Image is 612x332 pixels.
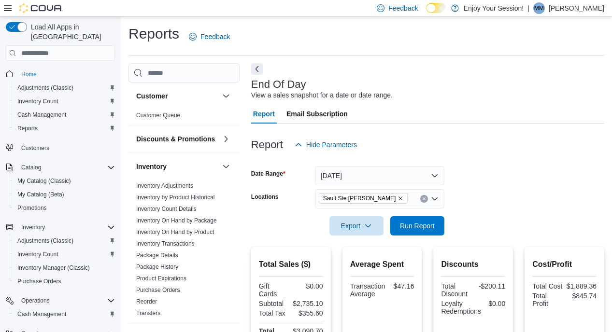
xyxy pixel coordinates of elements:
div: -$200.11 [475,282,505,290]
button: Operations [2,294,119,307]
span: Feedback [388,3,418,13]
span: Adjustments (Classic) [14,82,115,94]
a: Purchase Orders [14,276,65,287]
h3: End Of Day [251,79,306,90]
button: Hide Parameters [291,135,361,154]
span: Inventory Count [14,96,115,107]
span: Inventory On Hand by Product [136,228,214,236]
span: Inventory [21,223,45,231]
span: Catalog [21,164,41,171]
div: $0.00 [293,282,323,290]
a: Customers [17,142,53,154]
span: My Catalog (Classic) [17,177,71,185]
a: Inventory Manager (Classic) [14,262,94,274]
a: My Catalog (Beta) [14,189,68,200]
span: Cash Management [14,308,115,320]
div: $845.74 [567,292,597,300]
button: Cash Management [10,108,119,122]
a: Adjustments (Classic) [14,82,77,94]
input: Dark Mode [426,3,446,13]
button: Catalog [2,161,119,174]
button: Cash Management [10,307,119,321]
a: Feedback [185,27,234,46]
span: Customers [21,144,49,152]
a: Inventory Count [14,249,62,260]
a: Home [17,69,41,80]
button: Inventory [17,221,49,233]
span: Purchase Orders [136,286,180,294]
span: Email Subscription [286,104,348,124]
button: Discounts & Promotions [136,134,218,144]
button: Clear input [420,195,428,203]
button: Inventory [2,221,119,234]
div: $1,889.36 [567,282,597,290]
button: Promotions [10,201,119,215]
div: $355.60 [293,309,323,317]
h2: Average Spent [350,259,414,270]
button: Purchase Orders [10,275,119,288]
span: Load All Apps in [GEOGRAPHIC_DATA] [27,22,115,41]
button: Catalog [17,162,45,173]
span: Purchase Orders [14,276,115,287]
span: Customers [17,142,115,154]
a: Inventory Count [14,96,62,107]
button: My Catalog (Beta) [10,188,119,201]
button: Adjustments (Classic) [10,234,119,248]
a: Transfers [136,310,160,317]
a: Purchase Orders [136,287,180,293]
button: Remove Sault Ste Marie from selection in this group [398,195,403,201]
span: Inventory Count Details [136,205,197,213]
button: Run Report [390,216,444,235]
div: Total Profit [532,292,562,307]
button: Inventory Count [10,95,119,108]
button: Export [329,216,384,235]
p: Enjoy Your Session! [464,2,524,14]
span: Adjustments (Classic) [17,237,73,245]
a: Reports [14,123,42,134]
span: Inventory Manager (Classic) [14,262,115,274]
span: My Catalog (Classic) [14,175,115,187]
span: Home [17,68,115,80]
button: Home [2,67,119,81]
div: $47.16 [389,282,414,290]
a: Inventory Transactions [136,240,195,247]
p: [PERSON_NAME] [549,2,604,14]
span: Hide Parameters [306,140,357,150]
span: Home [21,70,37,78]
span: Run Report [400,221,435,231]
label: Locations [251,193,279,201]
span: Inventory by Product Historical [136,194,215,201]
img: Cova [19,3,63,13]
div: Inventory [128,180,240,323]
h3: Customer [136,91,168,101]
span: My Catalog (Beta) [17,191,64,198]
button: Customers [2,141,119,155]
a: Inventory Count Details [136,206,197,212]
button: Discounts & Promotions [220,133,232,145]
span: Purchase Orders [17,277,61,285]
a: Package Details [136,252,178,259]
button: Inventory [220,161,232,172]
span: Inventory Manager (Classic) [17,264,90,272]
a: Package History [136,263,178,270]
span: Cash Management [14,109,115,121]
a: Promotions [14,202,51,214]
h3: Report [251,139,283,151]
a: Cash Management [14,308,70,320]
span: Feedback [200,32,230,41]
a: My Catalog (Classic) [14,175,75,187]
button: Operations [17,295,54,306]
span: Package History [136,263,178,271]
button: Inventory Count [10,248,119,261]
div: $0.00 [485,300,505,307]
span: MM [534,2,544,14]
span: Export [335,216,378,235]
span: Sault Ste [PERSON_NAME] [323,194,396,203]
a: Reorder [136,298,157,305]
div: Gift Cards [259,282,289,298]
button: Adjustments (Classic) [10,81,119,95]
h1: Reports [128,24,179,43]
button: [DATE] [315,166,444,185]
